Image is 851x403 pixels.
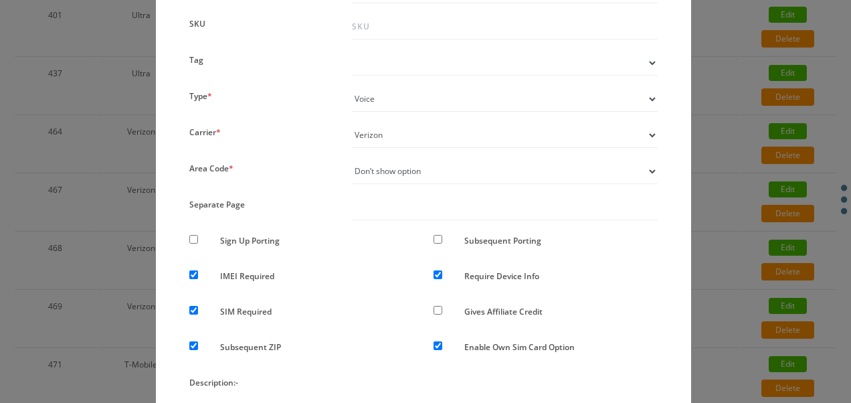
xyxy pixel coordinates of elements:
label: SKU [189,14,205,33]
label: Separate Page [189,195,245,214]
label: Sign Up Porting [220,231,280,250]
label: Require Device Info [464,266,539,286]
input: SKU [352,14,658,39]
label: IMEI Required [220,266,274,286]
label: Gives Affiliate Credit [464,302,543,321]
label: Tag [189,50,203,70]
label: Carrier [189,123,221,142]
label: Subsequent ZIP [220,337,281,357]
label: Enable Own Sim Card Option [464,337,575,357]
label: Description:- [189,373,238,392]
label: SIM Required [220,302,272,321]
label: Type [189,86,212,106]
label: Subsequent Porting [464,231,541,250]
label: Area Code [189,159,233,178]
